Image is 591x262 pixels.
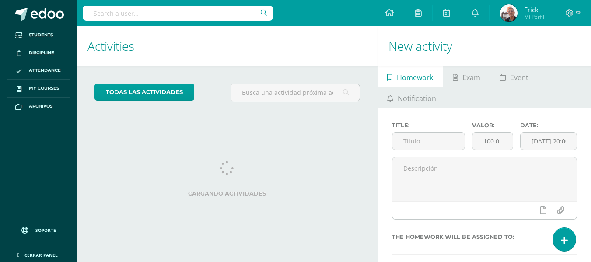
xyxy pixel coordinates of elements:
span: Archivos [29,103,52,110]
span: My courses [29,85,59,92]
a: Homework [378,66,443,87]
a: Exam [443,66,490,87]
span: Event [510,67,528,88]
input: Busca una actividad próxima aquí... [231,84,359,101]
input: Puntos máximos [472,133,513,150]
a: Soporte [10,218,66,240]
span: Attendance [29,67,61,74]
label: Title: [392,122,465,129]
span: Students [29,31,53,38]
span: Cerrar panel [24,252,58,258]
input: Search a user… [83,6,273,21]
span: Discipline [29,49,54,56]
label: Valor: [472,122,513,129]
a: Students [7,26,70,44]
a: Archivos [7,98,70,115]
span: Mi Perfil [524,13,544,21]
label: Cargando actividades [94,190,360,197]
a: Attendance [7,62,70,80]
span: Homework [397,67,433,88]
input: Fecha de entrega [521,133,577,150]
a: todas las Actividades [94,84,194,101]
a: Discipline [7,44,70,62]
a: Notification [378,87,446,108]
h1: Activities [87,26,367,66]
label: The homework will be assigned to: [392,234,577,240]
a: My courses [7,80,70,98]
img: 55017845fec2dd1e23d86bbbd8458b68.png [500,4,518,22]
span: Soporte [35,227,56,233]
span: Notification [398,88,436,109]
span: Erick [524,5,544,14]
h1: New activity [388,26,581,66]
input: Título [392,133,465,150]
a: Event [490,66,538,87]
span: Exam [462,67,480,88]
label: Date: [520,122,577,129]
